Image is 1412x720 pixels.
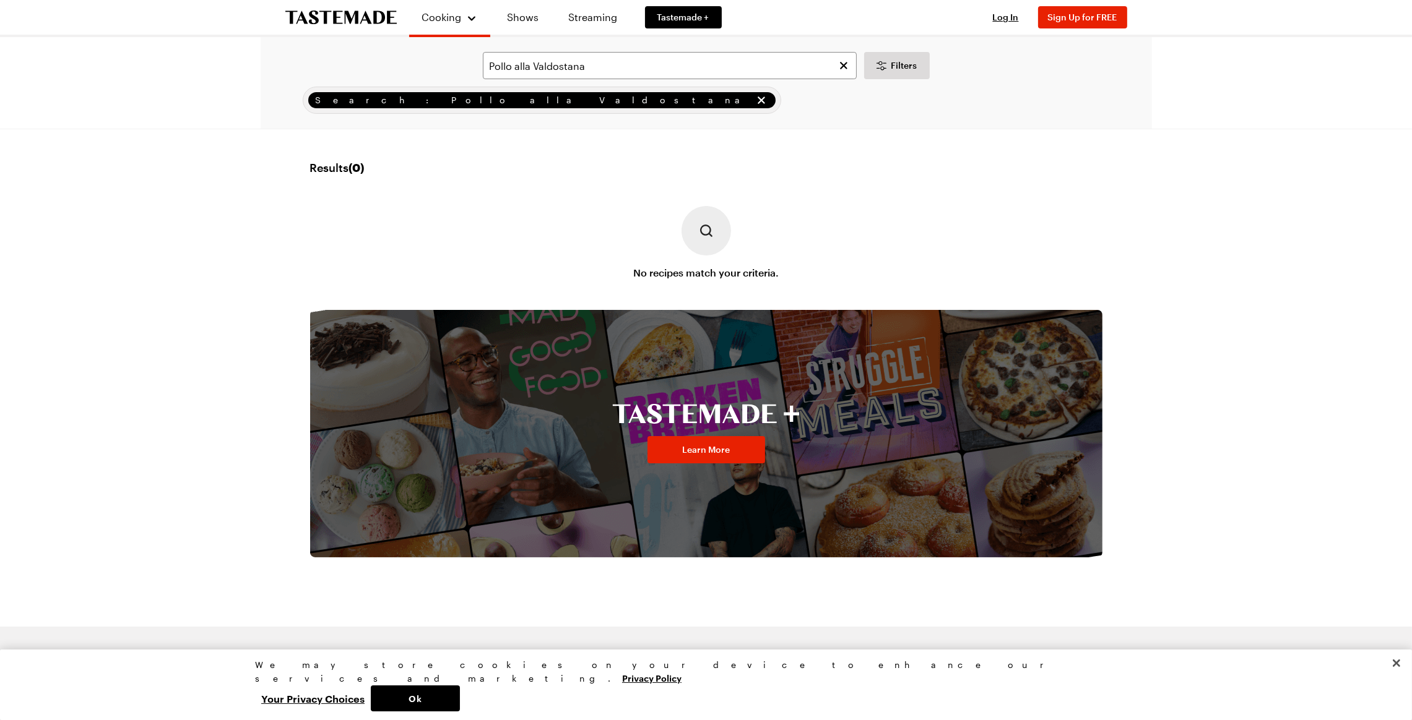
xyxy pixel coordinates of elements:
span: Filters [891,59,917,72]
img: Tastemade Plus Logo Banner [612,404,800,424]
span: Log In [993,12,1019,22]
span: Search: Pollo alla Valdostana [316,93,752,107]
span: ( 0 ) [349,161,365,174]
div: Privacy [255,658,1146,711]
a: More information about your privacy, opens in a new tab [622,672,682,684]
span: Learn More [682,444,730,456]
button: Clear search [837,59,851,72]
a: To Tastemade Home Page [285,11,397,25]
button: Desktop filters [864,52,930,79]
button: Cooking [422,5,478,30]
button: Close [1383,649,1410,677]
button: Your Privacy Choices [255,685,371,711]
div: We may store cookies on your device to enhance our services and marketing. [255,658,1146,685]
button: Sign Up for FREE [1038,6,1127,28]
span: Cooking [422,11,461,23]
button: Log In [981,11,1031,24]
a: Tastemade + [645,6,722,28]
span: Results [310,159,365,176]
span: Sign Up for FREE [1048,12,1117,22]
img: Missing content placeholder [682,206,731,255]
button: remove Search: Pollo alla Valdostana [755,93,768,107]
button: Ok [371,685,460,711]
p: No recipes match your criteria. [633,265,779,280]
a: Learn More [648,436,765,463]
span: Tastemade + [657,11,709,24]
